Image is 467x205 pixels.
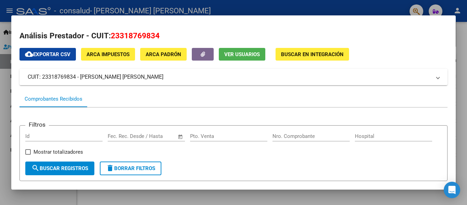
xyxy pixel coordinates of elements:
button: ARCA Padrón [140,48,187,61]
h2: Análisis Prestador - CUIT: [19,30,448,42]
button: Buscar en Integración [276,48,349,61]
mat-panel-title: CUIT: 23318769834 - [PERSON_NAME] [PERSON_NAME] [28,73,431,81]
button: Exportar CSV [19,48,76,61]
span: 23318769834 [111,31,160,40]
span: Borrar Filtros [106,165,155,171]
span: Buscar en Integración [281,51,344,57]
div: Open Intercom Messenger [444,182,460,198]
mat-icon: delete [106,164,114,172]
span: Ver Usuarios [224,51,260,57]
span: ARCA Padrón [146,51,181,57]
mat-icon: cloud_download [25,50,33,58]
button: Open calendar [177,133,185,141]
mat-icon: search [31,164,40,172]
button: Ver Usuarios [219,48,265,61]
input: Fecha inicio [108,133,135,139]
h3: Filtros [25,120,49,129]
button: ARCA Impuestos [81,48,135,61]
button: Borrar Filtros [100,162,161,175]
mat-expansion-panel-header: CUIT: 23318769834 - [PERSON_NAME] [PERSON_NAME] [19,69,448,85]
span: Mostrar totalizadores [34,148,83,156]
button: Buscar Registros [25,162,94,175]
span: Buscar Registros [31,165,88,171]
input: Fecha fin [142,133,175,139]
span: ARCA Impuestos [86,51,130,57]
span: Exportar CSV [25,51,70,57]
div: Comprobantes Recibidos [25,95,82,103]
